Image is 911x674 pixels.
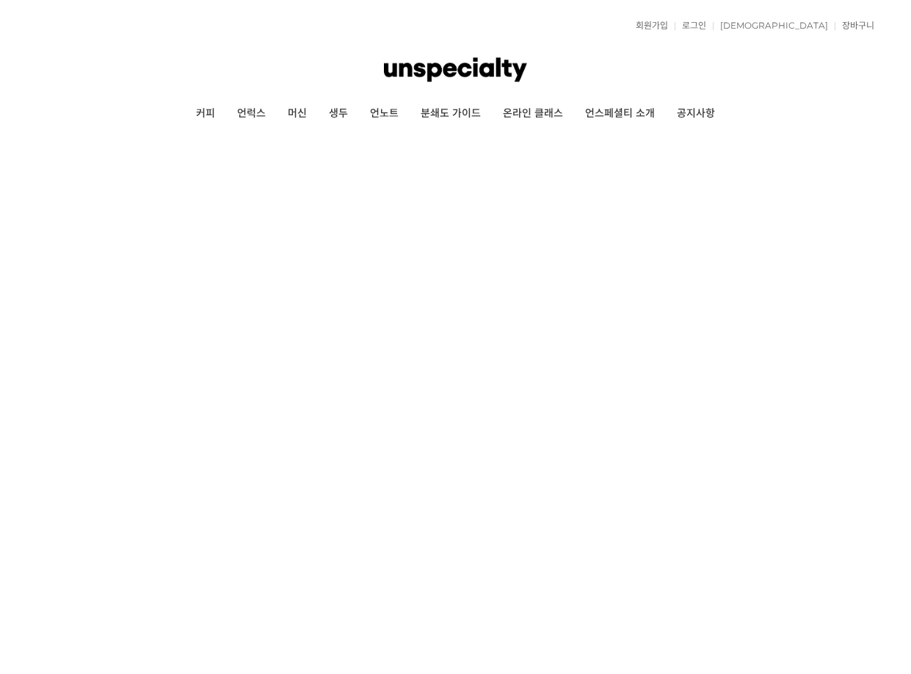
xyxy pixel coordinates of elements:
a: 분쇄도 가이드 [410,95,492,132]
a: 장바구니 [835,21,874,30]
a: 머신 [277,95,318,132]
img: 언스페셜티 몰 [384,48,526,92]
a: 언스페셜티 소개 [574,95,666,132]
a: 공지사항 [666,95,726,132]
a: 언럭스 [226,95,277,132]
a: 회원가입 [628,21,668,30]
a: 온라인 클래스 [492,95,574,132]
a: 언노트 [359,95,410,132]
a: 로그인 [675,21,706,30]
a: [DEMOGRAPHIC_DATA] [713,21,828,30]
a: 커피 [185,95,226,132]
a: 생두 [318,95,359,132]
